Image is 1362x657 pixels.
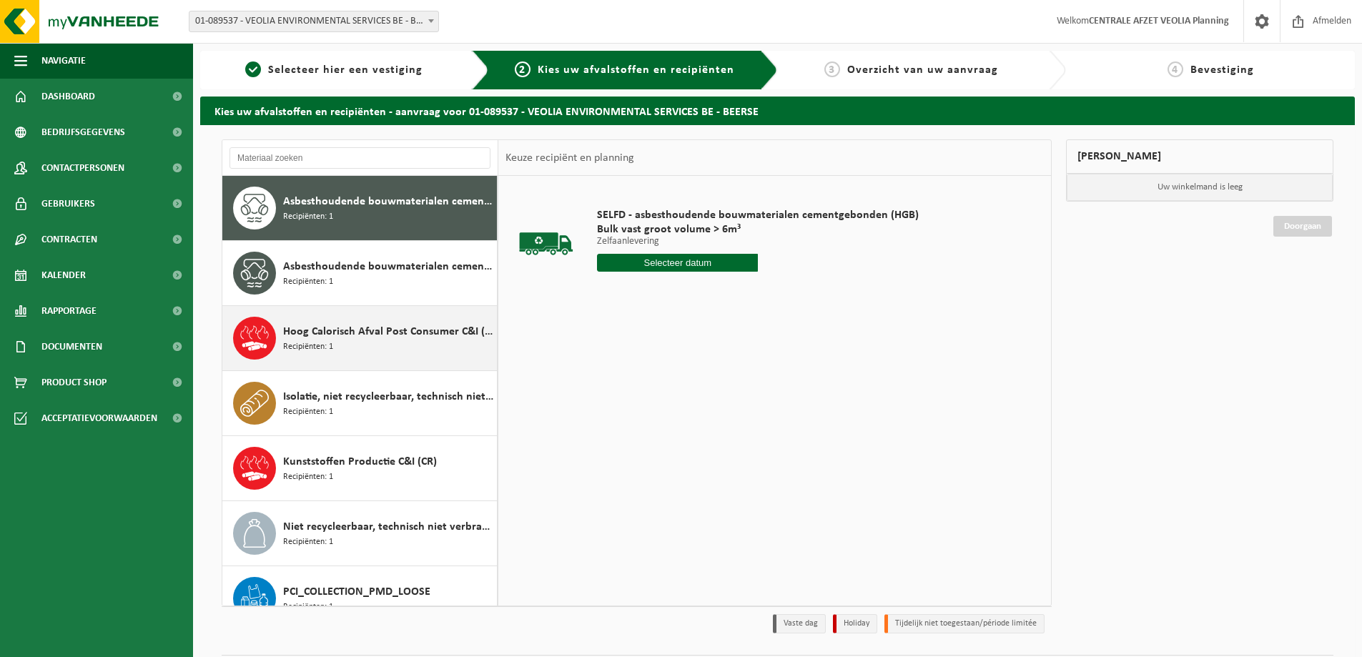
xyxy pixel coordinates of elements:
[283,323,493,340] span: Hoog Calorisch Afval Post Consumer C&I (CR)
[41,329,102,365] span: Documenten
[515,61,531,77] span: 2
[1066,139,1333,174] div: [PERSON_NAME]
[41,43,86,79] span: Navigatie
[1190,64,1254,76] span: Bevestiging
[283,193,493,210] span: Asbesthoudende bouwmaterialen cementgebonden (hechtgebonden)
[283,340,333,354] span: Recipiënten: 1
[283,601,333,614] span: Recipiënten: 1
[207,61,460,79] a: 1Selecteer hier een vestiging
[283,453,437,470] span: Kunststoffen Productie C&I (CR)
[189,11,438,31] span: 01-089537 - VEOLIA ENVIRONMENTAL SERVICES BE - BEERSE
[824,61,840,77] span: 3
[41,222,97,257] span: Contracten
[41,150,124,186] span: Contactpersonen
[230,147,490,169] input: Materiaal zoeken
[283,210,333,224] span: Recipiënten: 1
[200,97,1355,124] h2: Kies uw afvalstoffen en recipiënten - aanvraag voor 01-089537 - VEOLIA ENVIRONMENTAL SERVICES BE ...
[222,176,498,241] button: Asbesthoudende bouwmaterialen cementgebonden (hechtgebonden) Recipiënten: 1
[41,186,95,222] span: Gebruikers
[283,518,493,535] span: Niet recycleerbaar, technisch niet verbrandbaar afval (brandbaar)
[222,501,498,566] button: Niet recycleerbaar, technisch niet verbrandbaar afval (brandbaar) Recipiënten: 1
[41,257,86,293] span: Kalender
[283,470,333,484] span: Recipiënten: 1
[773,614,826,633] li: Vaste dag
[1089,16,1229,26] strong: CENTRALE AFZET VEOLIA Planning
[597,254,758,272] input: Selecteer datum
[283,275,333,289] span: Recipiënten: 1
[222,436,498,501] button: Kunststoffen Productie C&I (CR) Recipiënten: 1
[538,64,734,76] span: Kies uw afvalstoffen en recipiënten
[1067,174,1333,201] p: Uw winkelmand is leeg
[884,614,1045,633] li: Tijdelijk niet toegestaan/période limitée
[1273,216,1332,237] a: Doorgaan
[222,241,498,306] button: Asbesthoudende bouwmaterialen cementgebonden met isolatie(hechtgebonden) Recipiënten: 1
[222,306,498,371] button: Hoog Calorisch Afval Post Consumer C&I (CR) Recipiënten: 1
[222,371,498,436] button: Isolatie, niet recycleerbaar, technisch niet verbrandbaar (brandbaar) Recipiënten: 1
[283,405,333,419] span: Recipiënten: 1
[245,61,261,77] span: 1
[597,237,919,247] p: Zelfaanlevering
[41,79,95,114] span: Dashboard
[283,535,333,549] span: Recipiënten: 1
[41,400,157,436] span: Acceptatievoorwaarden
[41,293,97,329] span: Rapportage
[833,614,877,633] li: Holiday
[283,388,493,405] span: Isolatie, niet recycleerbaar, technisch niet verbrandbaar (brandbaar)
[597,222,919,237] span: Bulk vast groot volume > 6m³
[283,258,493,275] span: Asbesthoudende bouwmaterialen cementgebonden met isolatie(hechtgebonden)
[189,11,439,32] span: 01-089537 - VEOLIA ENVIRONMENTAL SERVICES BE - BEERSE
[283,583,430,601] span: PCI_COLLECTION_PMD_LOOSE
[41,365,107,400] span: Product Shop
[222,566,498,631] button: PCI_COLLECTION_PMD_LOOSE Recipiënten: 1
[1168,61,1183,77] span: 4
[498,140,641,176] div: Keuze recipiënt en planning
[41,114,125,150] span: Bedrijfsgegevens
[847,64,998,76] span: Overzicht van uw aanvraag
[597,208,919,222] span: SELFD - asbesthoudende bouwmaterialen cementgebonden (HGB)
[268,64,423,76] span: Selecteer hier een vestiging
